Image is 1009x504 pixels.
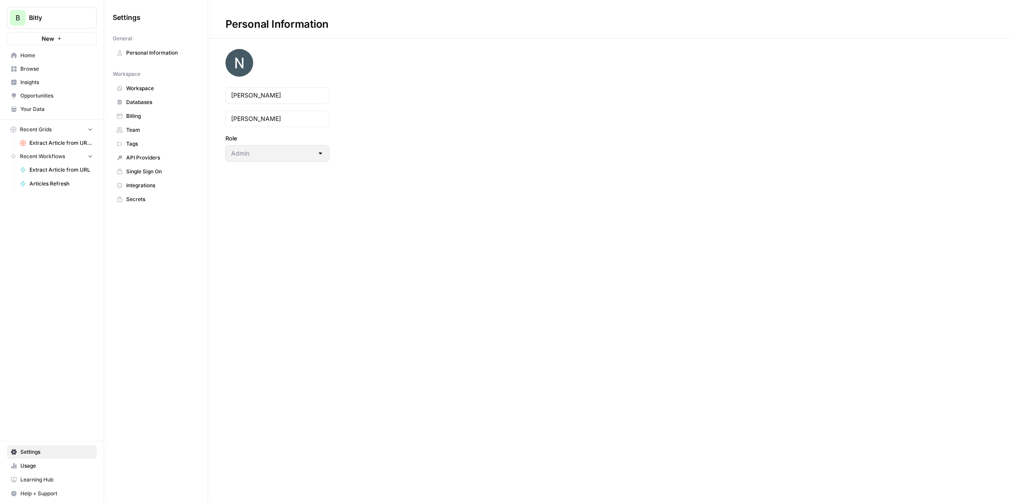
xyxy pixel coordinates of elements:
[126,140,195,148] span: Tags
[7,32,97,45] button: New
[113,192,199,206] a: Secrets
[126,168,195,176] span: Single Sign On
[16,163,97,177] a: Extract Article from URL
[113,81,199,95] a: Workspace
[225,49,253,77] img: avatar
[126,154,195,162] span: API Providers
[20,126,52,133] span: Recent Grids
[126,49,195,57] span: Personal Information
[113,151,199,165] a: API Providers
[20,490,93,497] span: Help + Support
[29,180,93,188] span: Articles Refresh
[7,7,97,29] button: Workspace: Bitly
[126,195,195,203] span: Secrets
[20,105,93,113] span: Your Data
[113,46,199,60] a: Personal Information
[126,182,195,189] span: Integrations
[29,13,82,22] span: Bitly
[29,139,93,147] span: Extract Article from URL Grid
[20,153,65,160] span: Recent Workflows
[113,123,199,137] a: Team
[113,12,140,23] span: Settings
[208,17,346,31] div: Personal Information
[20,65,93,73] span: Browse
[7,473,97,487] a: Learning Hub
[29,166,93,174] span: Extract Article from URL
[113,109,199,123] a: Billing
[126,112,195,120] span: Billing
[16,13,20,23] span: B
[16,177,97,191] a: Articles Refresh
[126,98,195,106] span: Databases
[20,92,93,100] span: Opportunities
[7,123,97,136] button: Recent Grids
[20,476,93,484] span: Learning Hub
[225,134,330,143] label: Role
[7,150,97,163] button: Recent Workflows
[7,49,97,62] a: Home
[20,78,93,86] span: Insights
[7,102,97,116] a: Your Data
[7,75,97,89] a: Insights
[20,462,93,470] span: Usage
[20,52,93,59] span: Home
[7,487,97,501] button: Help + Support
[7,459,97,473] a: Usage
[126,85,195,92] span: Workspace
[113,165,199,179] a: Single Sign On
[42,34,54,43] span: New
[7,89,97,103] a: Opportunities
[16,136,97,150] a: Extract Article from URL Grid
[7,62,97,76] a: Browse
[113,70,140,78] span: Workspace
[126,126,195,134] span: Team
[113,179,199,192] a: Integrations
[20,448,93,456] span: Settings
[113,95,199,109] a: Databases
[113,137,199,151] a: Tags
[113,35,132,42] span: General
[7,445,97,459] a: Settings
